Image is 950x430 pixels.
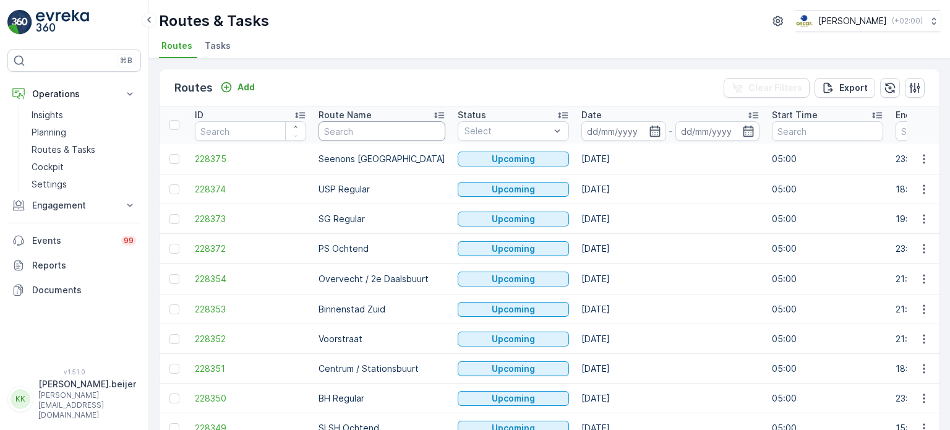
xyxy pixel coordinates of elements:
[169,274,179,284] div: Toggle Row Selected
[7,368,141,376] span: v 1.51.0
[32,126,66,139] p: Planning
[772,333,883,345] p: 05:00
[195,109,203,121] p: ID
[319,392,445,405] p: BH Regular
[7,10,32,35] img: logo
[32,284,136,296] p: Documents
[815,78,875,98] button: Export
[795,14,813,28] img: basis-logo_rgb2x.png
[772,273,883,285] p: 05:00
[195,363,306,375] a: 228351
[458,241,569,256] button: Upcoming
[492,273,535,285] p: Upcoming
[215,80,260,95] button: Add
[772,121,883,141] input: Search
[32,109,63,121] p: Insights
[237,81,255,93] p: Add
[159,11,269,31] p: Routes & Tasks
[458,391,569,406] button: Upcoming
[7,193,141,218] button: Engagement
[195,243,306,255] a: 228372
[195,392,306,405] span: 228350
[169,393,179,403] div: Toggle Row Selected
[892,16,923,26] p: ( +02:00 )
[458,109,486,121] p: Status
[169,304,179,314] div: Toggle Row Selected
[169,364,179,374] div: Toggle Row Selected
[772,392,883,405] p: 05:00
[492,392,535,405] p: Upcoming
[675,121,760,141] input: dd/mm/yyyy
[575,324,766,354] td: [DATE]
[161,40,192,52] span: Routes
[319,109,372,121] p: Route Name
[319,213,445,225] p: SG Regular
[195,333,306,345] a: 228352
[458,302,569,317] button: Upcoming
[772,363,883,375] p: 05:00
[772,183,883,196] p: 05:00
[169,184,179,194] div: Toggle Row Selected
[724,78,810,98] button: Clear Filters
[492,363,535,375] p: Upcoming
[32,88,116,100] p: Operations
[32,199,116,212] p: Engagement
[27,158,141,176] a: Cockpit
[575,204,766,234] td: [DATE]
[319,121,445,141] input: Search
[581,121,666,141] input: dd/mm/yyyy
[174,79,213,97] p: Routes
[464,125,550,137] p: Select
[839,82,868,94] p: Export
[772,243,883,255] p: 05:00
[748,82,802,94] p: Clear Filters
[195,273,306,285] a: 228354
[7,378,141,420] button: KK[PERSON_NAME].beijer[PERSON_NAME][EMAIL_ADDRESS][DOMAIN_NAME]
[7,278,141,303] a: Documents
[38,378,136,390] p: [PERSON_NAME].beijer
[27,141,141,158] a: Routes & Tasks
[458,332,569,346] button: Upcoming
[27,124,141,141] a: Planning
[32,178,67,191] p: Settings
[492,243,535,255] p: Upcoming
[32,234,114,247] p: Events
[492,333,535,345] p: Upcoming
[195,213,306,225] span: 228373
[169,154,179,164] div: Toggle Row Selected
[575,174,766,204] td: [DATE]
[195,153,306,165] span: 228375
[795,10,940,32] button: [PERSON_NAME](+02:00)
[458,272,569,286] button: Upcoming
[195,183,306,196] span: 228374
[169,214,179,224] div: Toggle Row Selected
[195,303,306,316] span: 228353
[319,333,445,345] p: Voorstraat
[575,144,766,174] td: [DATE]
[492,303,535,316] p: Upcoming
[319,153,445,165] p: Seenons [GEOGRAPHIC_DATA]
[581,109,602,121] p: Date
[195,121,306,141] input: Search
[124,236,134,246] p: 99
[458,212,569,226] button: Upcoming
[27,106,141,124] a: Insights
[120,56,132,66] p: ⌘B
[575,264,766,295] td: [DATE]
[669,124,673,139] p: -
[772,109,818,121] p: Start Time
[27,176,141,193] a: Settings
[7,253,141,278] a: Reports
[575,354,766,384] td: [DATE]
[458,361,569,376] button: Upcoming
[38,390,136,420] p: [PERSON_NAME][EMAIL_ADDRESS][DOMAIN_NAME]
[205,40,231,52] span: Tasks
[492,153,535,165] p: Upcoming
[32,161,64,173] p: Cockpit
[319,183,445,196] p: USP Regular
[492,213,535,225] p: Upcoming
